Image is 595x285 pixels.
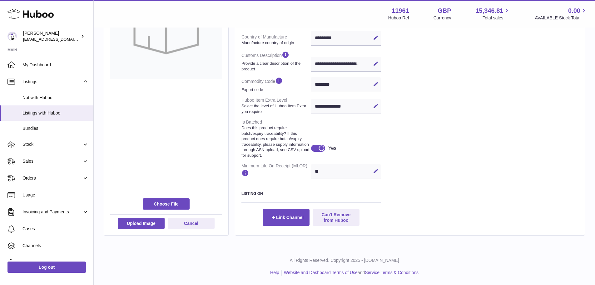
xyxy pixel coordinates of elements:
div: Huboo Ref [388,15,409,21]
div: Yes [328,145,336,152]
span: Listings [22,79,82,85]
span: Choose File [143,198,190,210]
span: My Dashboard [22,62,89,68]
span: Bundles [22,125,89,131]
span: 15,346.81 [475,7,503,15]
dt: Minimum Life On Receipt (MLOR) [241,160,311,181]
a: Website and Dashboard Terms of Use [284,270,358,275]
a: Log out [7,262,86,273]
span: Sales [22,158,82,164]
span: Listings with Huboo [22,110,89,116]
li: and [282,270,419,276]
span: Total sales [483,15,510,21]
span: [EMAIL_ADDRESS][DOMAIN_NAME] [23,37,92,42]
strong: Does this product require batch/expiry traceability? If this product does require batch/expiry tr... [241,125,310,158]
strong: Manufacture country of origin [241,40,310,46]
strong: GBP [438,7,451,15]
img: internalAdmin-11961@internal.huboo.com [7,32,17,41]
dt: Is Batched [241,117,311,160]
a: Help [270,270,279,275]
strong: 11961 [392,7,409,15]
span: AVAILABLE Stock Total [535,15,588,21]
dt: Commodity Code [241,74,311,95]
strong: Provide a clear description of the product [241,61,310,72]
span: Settings [22,260,89,266]
button: Can't Remove from Huboo [313,209,359,226]
div: Currency [434,15,451,21]
span: Not with Huboo [22,95,89,101]
span: Channels [22,243,89,249]
h3: Listing On [241,191,381,196]
strong: Export code [241,87,310,93]
span: Orders [22,175,82,181]
dt: Huboo Item Extra Level [241,95,311,117]
button: Link Channel [263,209,310,226]
strong: Select the level of Huboo Item Extra you require [241,103,310,114]
a: Service Terms & Conditions [365,270,419,275]
span: Invoicing and Payments [22,209,82,215]
span: Stock [22,141,82,147]
dt: Customs Description [241,48,311,74]
a: 0.00 AVAILABLE Stock Total [535,7,588,21]
button: Upload Image [118,218,165,229]
p: All Rights Reserved. Copyright 2025 - [DOMAIN_NAME] [99,257,590,263]
span: 0.00 [568,7,580,15]
dt: Country of Manufacture [241,32,311,48]
div: [PERSON_NAME] [23,30,79,42]
button: Cancel [168,218,215,229]
span: Cases [22,226,89,232]
span: Usage [22,192,89,198]
a: 15,346.81 Total sales [475,7,510,21]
